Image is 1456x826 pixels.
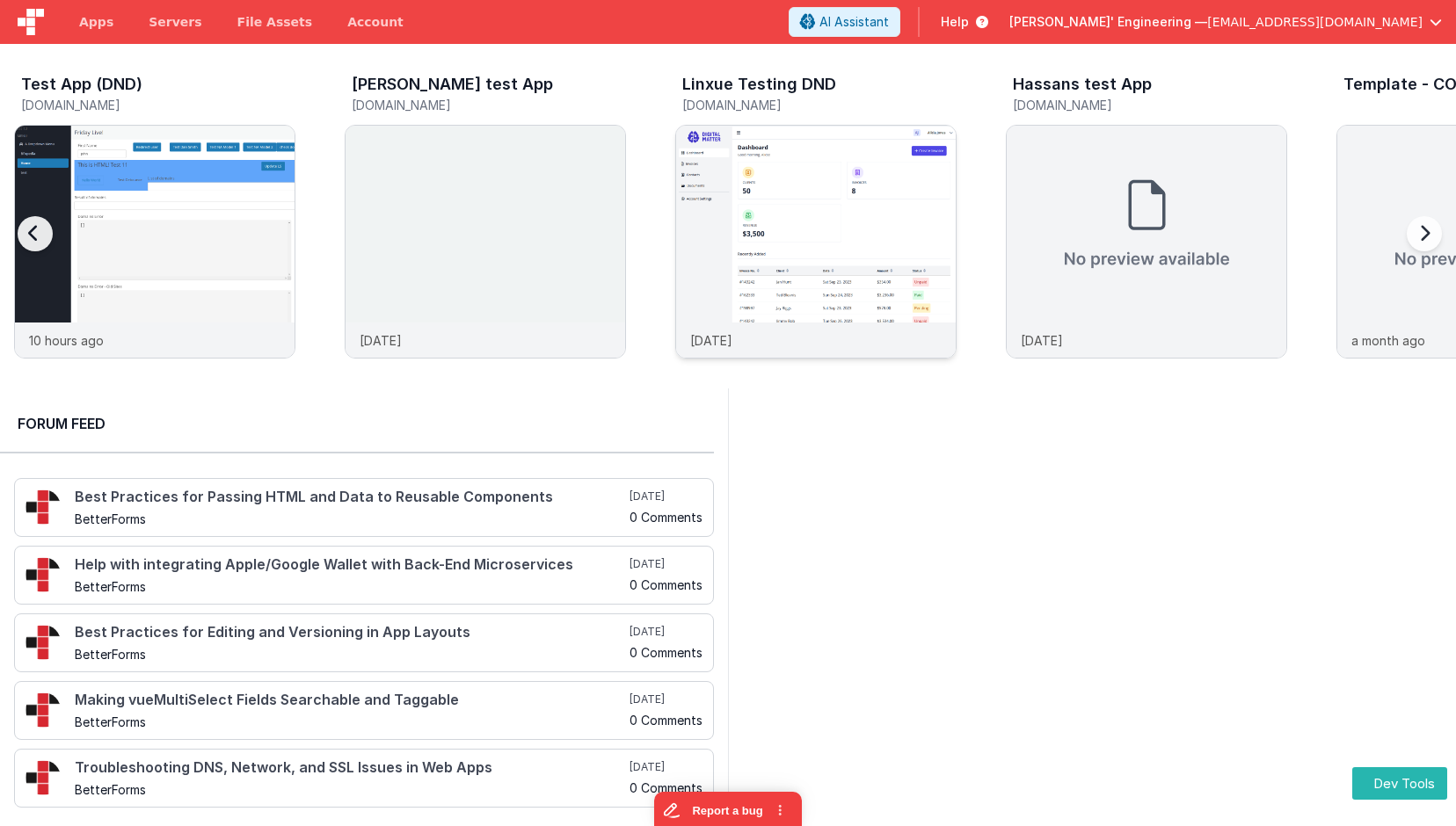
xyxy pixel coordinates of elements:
[352,76,553,93] h3: [PERSON_NAME] test App
[630,781,703,794] h5: 0 Comments
[21,98,295,112] h5: [DOMAIN_NAME]
[14,749,714,808] a: Troubleshooting DNS, Network, and SSL Issues in Web Apps BetterForms [DATE] 0 Comments
[25,557,61,592] img: 295_2.png
[819,13,889,31] span: AI Assistant
[1352,767,1447,800] button: Dev Tools
[149,13,201,31] span: Servers
[1207,13,1423,31] span: [EMAIL_ADDRESS][DOMAIN_NAME]
[25,692,61,728] img: 295_2.png
[75,715,626,728] h5: BetterForms
[14,613,714,672] a: Best Practices for Editing and Versioning in App Layouts BetterForms [DATE] 0 Comments
[630,489,703,504] h5: [DATE]
[25,625,61,660] img: 295_2.png
[1021,331,1063,350] p: [DATE]
[25,760,61,795] img: 295_2.png
[1013,76,1152,93] h3: Hassans test App
[630,557,703,571] h5: [DATE]
[352,98,626,112] h5: [DOMAIN_NAME]
[941,13,969,31] span: Help
[682,98,957,112] h5: [DOMAIN_NAME]
[75,512,626,525] h5: BetterForms
[630,760,703,774] h5: [DATE]
[14,478,714,537] a: Best Practices for Passing HTML and Data to Reusable Components BetterForms [DATE] 0 Comments
[1013,98,1287,112] h5: [DOMAIN_NAME]
[75,625,626,641] h4: Best Practices for Editing and Versioning in App Layouts
[237,13,313,31] span: File Assets
[79,13,113,31] span: Apps
[630,646,703,659] h5: 0 Comments
[75,783,626,796] h5: BetterForms
[630,578,703,591] h5: 0 Comments
[1351,331,1425,350] p: a month ago
[21,76,142,93] h3: Test App (DND)
[789,7,900,37] button: AI Assistant
[14,546,714,605] a: Help with integrating Apple/Google Wallet with Back-End Microservices BetterForms [DATE] 0 Comments
[25,489,61,525] img: 295_2.png
[18,413,696,434] h2: Forum Feed
[14,681,714,740] a: Making vueMultiSelect Fields Searchable and Taggable BetterForms [DATE] 0 Comments
[682,76,836,93] h3: Linxue Testing DND
[690,331,732,350] p: [DATE]
[75,489,626,505] h4: Best Practices for Passing HTML and Data to Reusable Components
[630,625,703,639] h5: [DATE]
[1009,13,1207,31] span: [PERSON_NAME]' Engineering —
[75,648,626,661] h5: BetterForms
[75,557,626,573] h4: Help with integrating Apple/Google Wallet with Back-End Microservices
[75,760,626,776] h4: Troubleshooting DNS, Network, and SSL Issues in Web Apps
[75,692,626,708] h4: Making vueMultiSelect Fields Searchable and Taggable
[360,331,402,350] p: [DATE]
[1009,13,1442,31] button: [PERSON_NAME]' Engineering — [EMAIL_ADDRESS][DOMAIN_NAME]
[75,580,626,593] h5: BetterForms
[630,714,703,727] h5: 0 Comments
[630,511,703,524] h5: 0 Comments
[630,692,703,706] h5: [DATE]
